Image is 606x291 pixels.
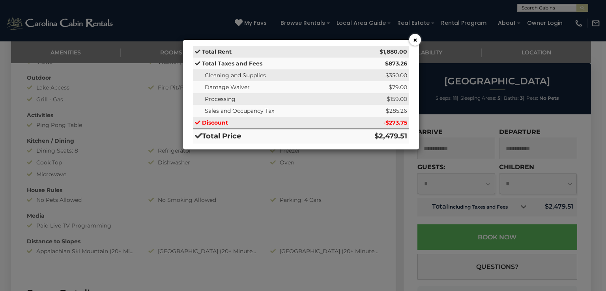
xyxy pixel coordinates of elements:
[205,107,274,114] span: Sales and Occupancy Tax
[385,119,407,126] strong: $273.75
[202,60,262,67] strong: Total Taxes and Fees
[202,48,232,55] strong: Total Rent
[383,119,385,126] strong: -
[343,81,409,93] td: $79.00
[343,93,409,105] td: $159.00
[193,129,343,144] td: Total Price
[205,72,266,79] span: Cleaning and Supplies
[385,60,407,67] strong: $873.26
[205,84,250,91] span: Damage Waiver
[205,95,236,103] span: Processing
[409,34,421,46] button: ×
[343,129,409,144] td: $2,479.51
[343,69,409,81] td: $350.00
[380,48,407,55] strong: $1,880.00
[343,105,409,117] td: $285.26
[202,119,228,126] strong: Discount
